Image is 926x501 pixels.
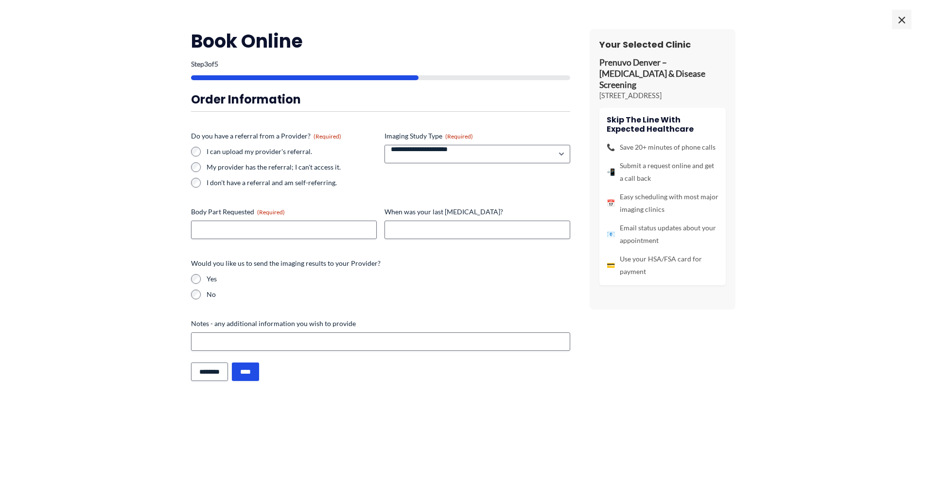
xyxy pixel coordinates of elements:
[191,207,377,217] label: Body Part Requested
[207,178,377,188] label: I don't have a referral and am self-referring.
[314,133,341,140] span: (Required)
[892,10,911,29] span: ×
[207,147,377,156] label: I can upload my provider's referral.
[599,39,726,50] h3: Your Selected Clinic
[599,57,726,91] p: Prenuvo Denver – [MEDICAL_DATA] & Disease Screening
[607,253,718,278] li: Use your HSA/FSA card for payment
[607,222,718,247] li: Email status updates about your appointment
[607,166,615,178] span: 📲
[191,61,570,68] p: Step of
[607,190,718,216] li: Easy scheduling with most major imaging clinics
[257,208,285,216] span: (Required)
[607,228,615,241] span: 📧
[214,60,218,68] span: 5
[607,259,615,272] span: 💳
[607,159,718,185] li: Submit a request online and get a call back
[191,259,381,268] legend: Would you like us to send the imaging results to your Provider?
[207,274,570,284] label: Yes
[445,133,473,140] span: (Required)
[607,197,615,209] span: 📅
[191,92,570,107] h3: Order Information
[207,162,377,172] label: My provider has the referral; I can't access it.
[599,91,726,101] p: [STREET_ADDRESS]
[384,131,570,141] label: Imaging Study Type
[191,29,570,53] h2: Book Online
[607,115,718,134] h4: Skip the line with Expected Healthcare
[204,60,208,68] span: 3
[191,319,570,328] label: Notes - any additional information you wish to provide
[607,141,718,154] li: Save 20+ minutes of phone calls
[207,290,570,299] label: No
[607,141,615,154] span: 📞
[191,131,341,141] legend: Do you have a referral from a Provider?
[384,207,570,217] label: When was your last [MEDICAL_DATA]?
